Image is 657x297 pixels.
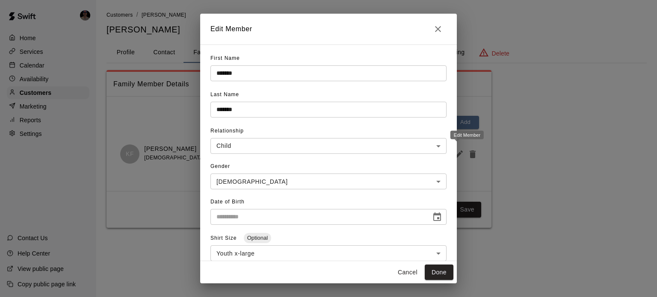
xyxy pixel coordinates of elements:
[210,235,239,241] span: Shirt Size
[210,163,230,169] span: Gender
[450,131,484,139] div: Edit Member
[244,235,271,241] span: Optional
[210,138,447,154] div: Child
[394,265,421,280] button: Cancel
[210,245,447,261] div: Youth x-large
[429,21,447,38] button: Close
[429,209,446,226] button: Choose date, selected date is May 6, 2015
[425,265,453,280] button: Done
[210,173,447,189] div: [DEMOGRAPHIC_DATA]
[200,14,457,44] h2: Edit Member
[210,55,240,61] span: First Name
[210,91,239,97] span: Last Name
[210,199,245,205] span: Date of Birth
[210,128,244,134] span: Relationship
